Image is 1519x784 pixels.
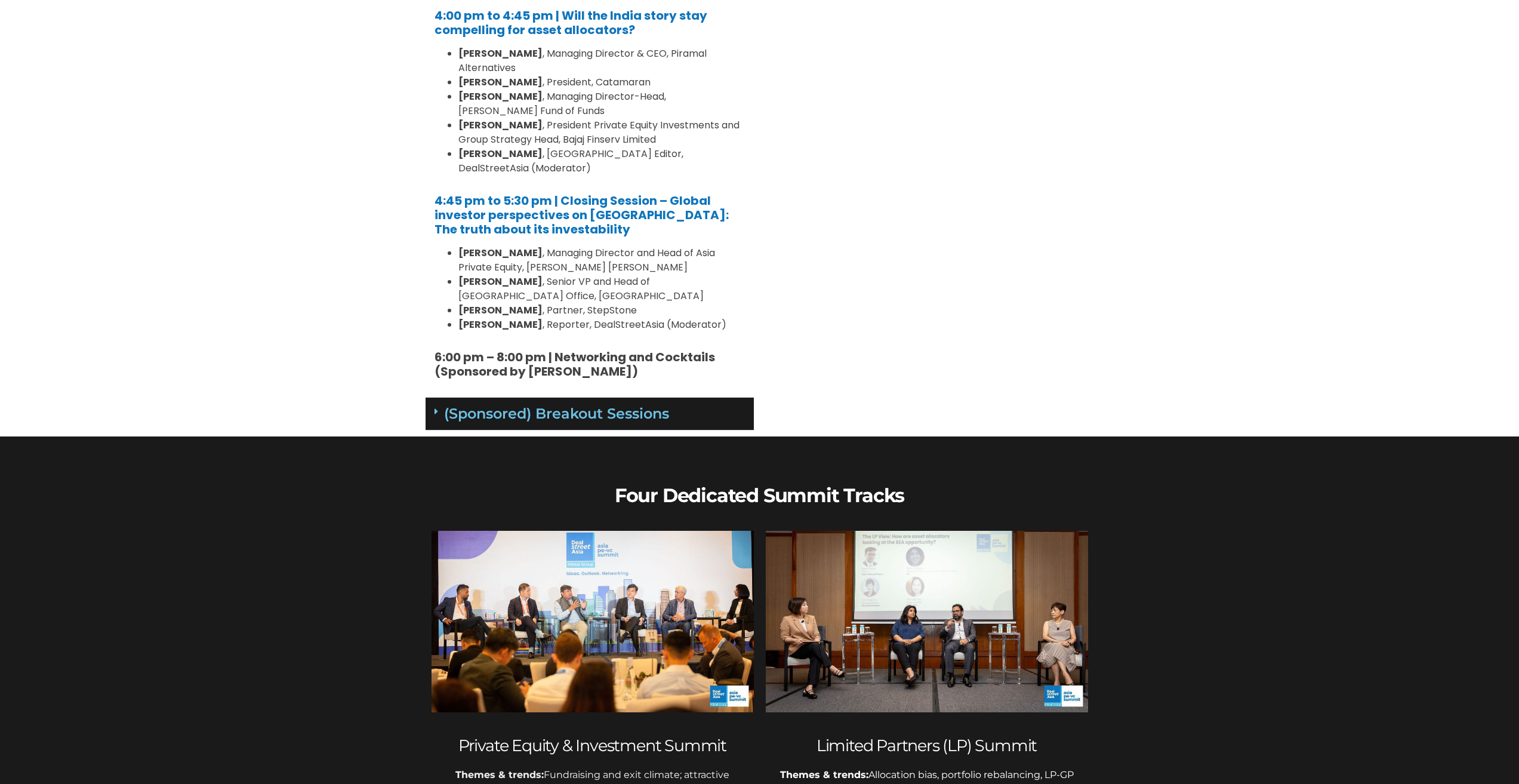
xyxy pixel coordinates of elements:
[458,147,543,161] strong: [PERSON_NAME]
[435,7,707,38] a: 4:00 pm to 4:45 pm | Will the India story stay compelling for asset allocators?
[458,147,745,176] li: , [GEOGRAPHIC_DATA] Editor, DealStreetAsia (Moderator)
[615,484,904,507] b: Four Dedicated Summit Tracks
[458,246,745,275] li: , Managing Director and Head of Asia Private Equity, [PERSON_NAME] [PERSON_NAME]
[458,275,745,303] li: , Senior VP and Head of [GEOGRAPHIC_DATA] Office, [GEOGRAPHIC_DATA]
[435,349,715,380] strong: 6:00 pm – 8:00 pm | Networking and Cocktails (Sponsored by [PERSON_NAME])
[458,303,745,318] li: , Partner, StepStone
[455,769,544,780] strong: Themes & trends:
[458,47,745,75] li: , Managing Director & CEO, Piramal Alternatives
[766,736,1088,755] h2: Limited Partners (LP) Summit
[458,303,543,317] strong: [PERSON_NAME]
[444,405,669,422] a: (Sponsored) Breakout Sessions
[458,118,543,132] strong: [PERSON_NAME]
[458,118,745,147] li: , President Private Equity Investments and Group Strategy Head, Bajaj Finserv Limited
[458,75,543,89] strong: [PERSON_NAME]
[435,192,729,238] a: 4:45 pm to 5:30 pm | Closing Session – Global investor perspectives on [GEOGRAPHIC_DATA]: The tru...
[458,318,543,331] strong: [PERSON_NAME]
[458,90,745,118] li: , Managing Director-Head, [PERSON_NAME] Fund of Funds
[458,318,745,332] li: , Reporter, DealStreetAsia (Moderator)
[458,47,543,60] strong: [PERSON_NAME]
[780,769,868,780] span: Themes & trends:
[458,75,745,90] li: , President, Catamaran
[432,736,754,755] h2: Private Equity & Investment Summit
[458,90,543,103] strong: [PERSON_NAME]
[458,275,543,288] strong: [PERSON_NAME]
[458,246,543,260] strong: [PERSON_NAME]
